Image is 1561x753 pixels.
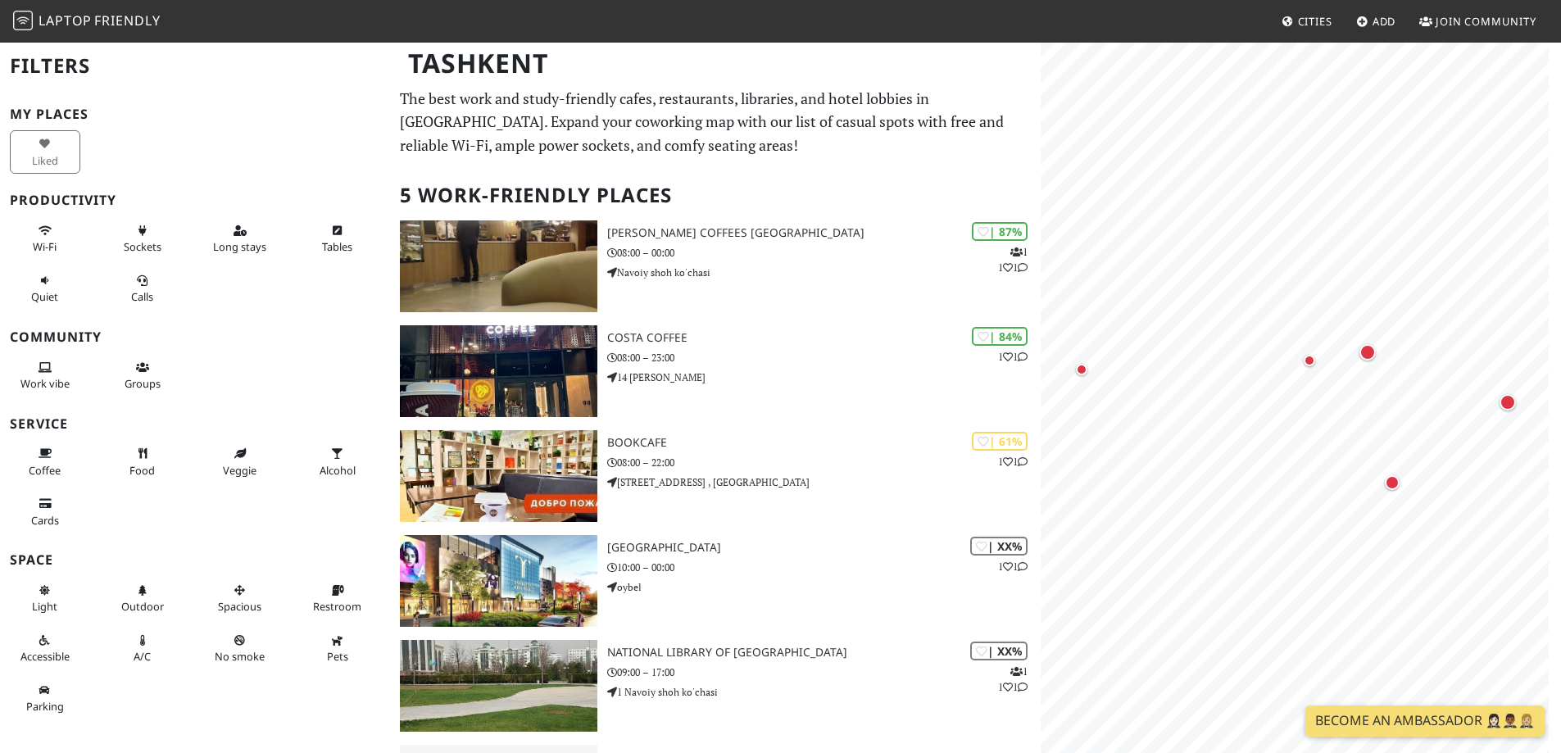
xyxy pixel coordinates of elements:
[607,579,1041,595] p: oybel
[998,664,1028,695] p: 1 1 1
[302,577,373,620] button: Restroom
[20,376,70,391] span: People working
[10,416,380,432] h3: Service
[213,239,266,254] span: Long stays
[400,325,597,417] img: Costa Coffee
[10,677,80,720] button: Parking
[10,440,80,483] button: Coffee
[215,649,265,664] span: Smoke free
[10,217,80,261] button: Wi-Fi
[218,599,261,614] span: Spacious
[94,11,160,29] span: Friendly
[607,455,1041,470] p: 08:00 – 22:00
[390,535,1041,627] a: Tashkent City Mall | XX% 11 [GEOGRAPHIC_DATA] 10:00 – 00:00 oybel
[107,354,178,397] button: Groups
[607,331,1041,345] h3: Costa Coffee
[970,537,1028,556] div: | XX%
[1350,7,1403,36] a: Add
[320,463,356,478] span: Alcohol
[607,436,1041,450] h3: BookCafe
[302,217,373,261] button: Tables
[313,599,361,614] span: Restroom
[607,684,1041,700] p: 1 Navoiy shoh ko'chasi
[29,463,61,478] span: Coffee
[10,41,380,91] h2: Filters
[26,699,64,714] span: Parking
[400,535,597,627] img: Tashkent City Mall
[1298,14,1332,29] span: Cities
[972,432,1028,451] div: | 61%
[1413,7,1543,36] a: Join Community
[1382,472,1403,493] div: Map marker
[607,665,1041,680] p: 09:00 – 17:00
[131,289,153,304] span: Video/audio calls
[10,267,80,311] button: Quiet
[1300,351,1319,370] div: Map marker
[390,325,1041,417] a: Costa Coffee | 84% 11 Costa Coffee 08:00 – 23:00 14 [PERSON_NAME]
[39,11,92,29] span: Laptop
[998,349,1028,365] p: 1 1
[400,87,1031,157] p: The best work and study-friendly cafes, restaurants, libraries, and hotel lobbies in [GEOGRAPHIC_...
[1275,7,1339,36] a: Cities
[395,41,1037,86] h1: Tashkent
[998,454,1028,469] p: 1 1
[1436,14,1536,29] span: Join Community
[400,430,597,522] img: BookCafe
[31,513,59,528] span: Credit cards
[205,440,275,483] button: Veggie
[205,577,275,620] button: Spacious
[10,193,380,208] h3: Productivity
[390,220,1041,312] a: Gloria Jean's Coffees Tashkent | 87% 111 [PERSON_NAME] Coffees [GEOGRAPHIC_DATA] 08:00 – 00:00 Na...
[390,640,1041,732] a: National Library of Uzbekistan | XX% 111 National Library of [GEOGRAPHIC_DATA] 09:00 – 17:00 1 Na...
[10,490,80,533] button: Cards
[125,376,161,391] span: Group tables
[607,265,1041,280] p: Navoiy shoh ko'chasi
[13,7,161,36] a: LaptopFriendly LaptopFriendly
[607,350,1041,365] p: 08:00 – 23:00
[107,217,178,261] button: Sockets
[400,220,597,312] img: Gloria Jean's Coffees Tashkent
[124,239,161,254] span: Power sockets
[400,170,1031,220] h2: 5 Work-Friendly Places
[129,463,155,478] span: Food
[1496,391,1519,414] div: Map marker
[10,354,80,397] button: Work vibe
[13,11,33,30] img: LaptopFriendly
[970,642,1028,660] div: | XX%
[302,440,373,483] button: Alcohol
[327,649,348,664] span: Pet friendly
[107,627,178,670] button: A/C
[10,577,80,620] button: Light
[10,107,380,122] h3: My Places
[31,289,58,304] span: Quiet
[607,245,1041,261] p: 08:00 – 00:00
[33,239,57,254] span: Stable Wi-Fi
[607,646,1041,660] h3: National Library of [GEOGRAPHIC_DATA]
[302,627,373,670] button: Pets
[607,226,1041,240] h3: [PERSON_NAME] Coffees [GEOGRAPHIC_DATA]
[607,541,1041,555] h3: [GEOGRAPHIC_DATA]
[607,560,1041,575] p: 10:00 – 00:00
[998,244,1028,275] p: 1 1 1
[972,222,1028,241] div: | 87%
[121,599,164,614] span: Outdoor area
[20,649,70,664] span: Accessible
[134,649,151,664] span: Air conditioned
[10,329,380,345] h3: Community
[205,627,275,670] button: No smoke
[1373,14,1396,29] span: Add
[205,217,275,261] button: Long stays
[223,463,256,478] span: Veggie
[607,370,1041,385] p: 14 [PERSON_NAME]
[607,474,1041,490] p: [STREET_ADDRESS] , [GEOGRAPHIC_DATA]
[400,640,597,732] img: National Library of Uzbekistan
[10,552,380,568] h3: Space
[10,627,80,670] button: Accessible
[32,599,57,614] span: Natural light
[1356,341,1379,364] div: Map marker
[1305,705,1545,737] a: Become an Ambassador 🤵🏻‍♀️🤵🏾‍♂️🤵🏼‍♀️
[107,577,178,620] button: Outdoor
[972,327,1028,346] div: | 84%
[107,440,178,483] button: Food
[1072,360,1091,379] div: Map marker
